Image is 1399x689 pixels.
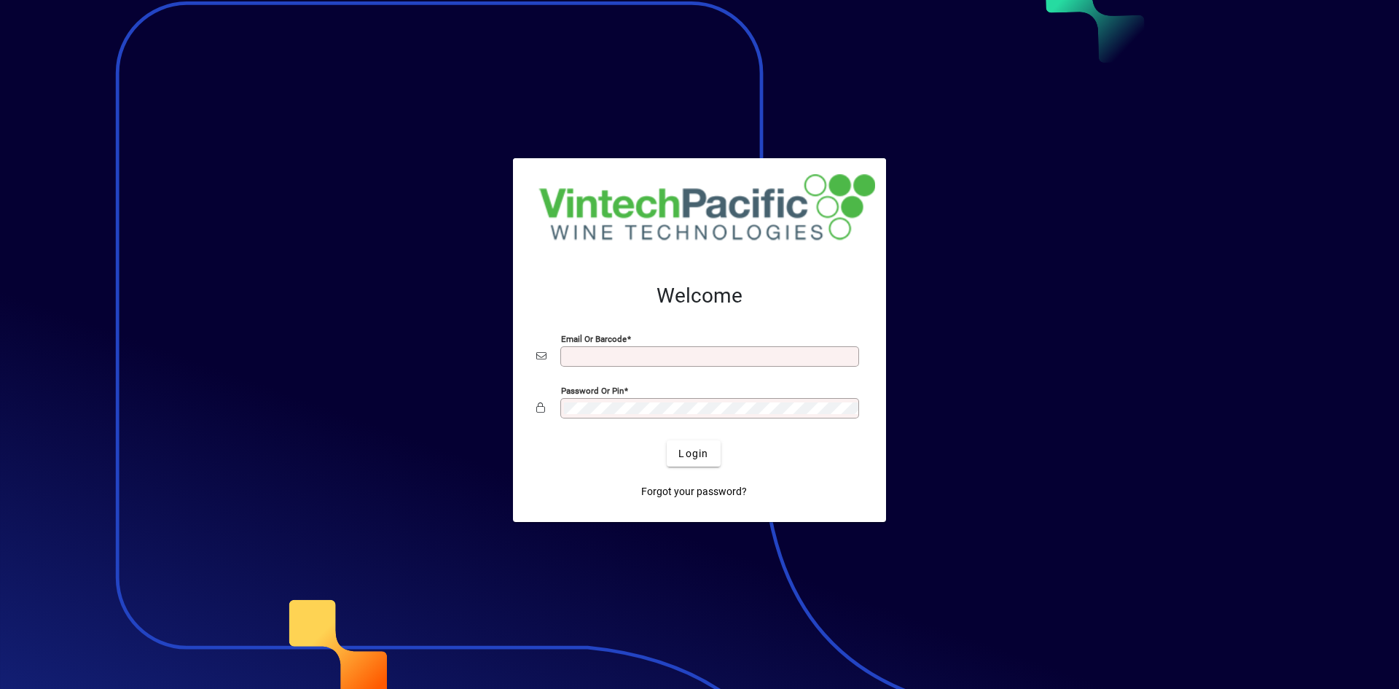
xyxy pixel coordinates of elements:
mat-label: Email or Barcode [561,334,627,344]
span: Forgot your password? [641,484,747,499]
a: Forgot your password? [635,478,753,505]
mat-label: Password or Pin [561,386,624,396]
h2: Welcome [536,284,863,308]
button: Login [667,440,720,467]
span: Login [678,446,708,462]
